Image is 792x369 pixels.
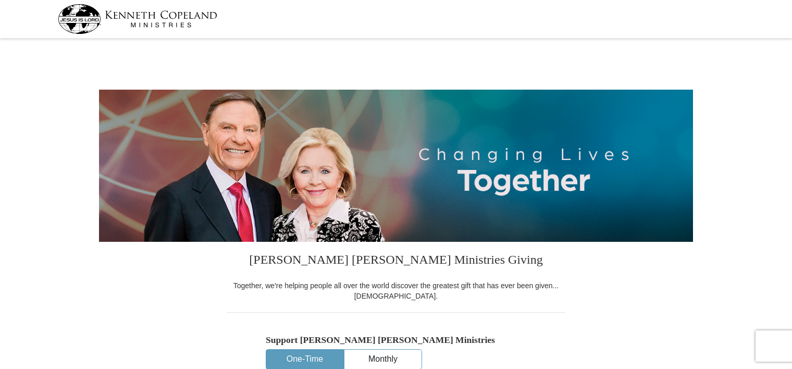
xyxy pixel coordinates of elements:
[227,280,565,301] div: Together, we're helping people all over the world discover the greatest gift that has ever been g...
[344,350,422,369] button: Monthly
[266,335,526,346] h5: Support [PERSON_NAME] [PERSON_NAME] Ministries
[227,242,565,280] h3: [PERSON_NAME] [PERSON_NAME] Ministries Giving
[266,350,343,369] button: One-Time
[58,4,217,34] img: kcm-header-logo.svg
